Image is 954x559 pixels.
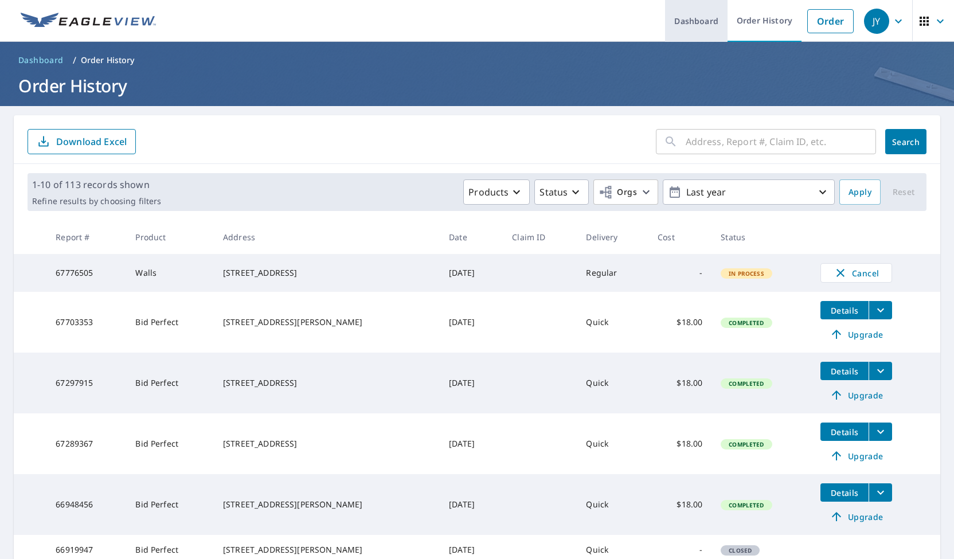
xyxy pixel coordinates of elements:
div: [STREET_ADDRESS][PERSON_NAME] [223,316,431,328]
td: 66948456 [46,474,126,535]
th: Claim ID [503,220,577,254]
th: Address [214,220,440,254]
td: Quick [577,474,648,535]
button: filesDropdownBtn-67289367 [869,423,892,441]
div: [STREET_ADDRESS] [223,438,431,449]
button: Orgs [593,179,658,205]
span: Details [827,305,862,316]
td: Quick [577,353,648,413]
td: [DATE] [440,292,503,353]
nav: breadcrumb [14,51,940,69]
span: Completed [722,440,771,448]
td: Quick [577,292,648,353]
span: Upgrade [827,449,885,463]
a: Order [807,9,854,33]
div: JY [864,9,889,34]
th: Cost [648,220,711,254]
span: Upgrade [827,510,885,523]
h1: Order History [14,74,940,97]
td: [DATE] [440,474,503,535]
td: Walls [126,254,214,292]
td: Regular [577,254,648,292]
div: [STREET_ADDRESS] [223,267,431,279]
td: [DATE] [440,413,503,474]
span: Closed [722,546,758,554]
div: [STREET_ADDRESS] [223,377,431,389]
td: 67289367 [46,413,126,474]
span: Search [894,136,917,147]
button: detailsBtn-67703353 [820,301,869,319]
th: Product [126,220,214,254]
p: Last year [682,182,816,202]
p: Order History [81,54,135,66]
a: Upgrade [820,507,892,526]
p: Status [539,185,568,199]
button: detailsBtn-66948456 [820,483,869,502]
th: Date [440,220,503,254]
td: [DATE] [440,254,503,292]
td: $18.00 [648,353,711,413]
button: filesDropdownBtn-67297915 [869,362,892,380]
button: filesDropdownBtn-66948456 [869,483,892,502]
td: $18.00 [648,292,711,353]
span: Completed [722,380,771,388]
p: 1-10 of 113 records shown [32,178,161,191]
th: Delivery [577,220,648,254]
img: EV Logo [21,13,156,30]
button: Search [885,129,926,154]
span: Completed [722,319,771,327]
p: Download Excel [56,135,127,148]
span: Details [827,427,862,437]
li: / [73,53,76,67]
div: [STREET_ADDRESS][PERSON_NAME] [223,499,431,510]
td: 67297915 [46,353,126,413]
span: In Process [722,269,771,277]
button: Status [534,179,589,205]
span: Apply [849,185,871,200]
button: Cancel [820,263,892,283]
a: Upgrade [820,325,892,343]
span: Upgrade [827,327,885,341]
div: [STREET_ADDRESS][PERSON_NAME] [223,544,431,556]
a: Upgrade [820,386,892,404]
p: Refine results by choosing filters [32,196,161,206]
td: Bid Perfect [126,474,214,535]
td: 67776505 [46,254,126,292]
td: - [648,254,711,292]
td: Bid Perfect [126,413,214,474]
button: Products [463,179,530,205]
td: $18.00 [648,413,711,474]
button: Apply [839,179,881,205]
a: Dashboard [14,51,68,69]
button: filesDropdownBtn-67703353 [869,301,892,319]
span: Details [827,487,862,498]
th: Report # [46,220,126,254]
td: $18.00 [648,474,711,535]
th: Status [711,220,811,254]
button: detailsBtn-67289367 [820,423,869,441]
input: Address, Report #, Claim ID, etc. [686,126,876,158]
p: Products [468,185,509,199]
button: detailsBtn-67297915 [820,362,869,380]
a: Upgrade [820,447,892,465]
span: Orgs [599,185,637,200]
td: Quick [577,413,648,474]
span: Completed [722,501,771,509]
button: Download Excel [28,129,136,154]
button: Last year [663,179,835,205]
span: Details [827,366,862,377]
span: Dashboard [18,54,64,66]
td: Bid Perfect [126,292,214,353]
td: [DATE] [440,353,503,413]
td: Bid Perfect [126,353,214,413]
span: Cancel [832,266,880,280]
span: Upgrade [827,388,885,402]
td: 67703353 [46,292,126,353]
